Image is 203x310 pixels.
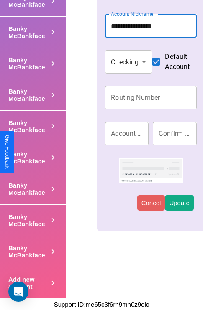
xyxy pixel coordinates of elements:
h4: Banky McBankface [8,119,49,133]
h4: Add new account [8,276,48,290]
div: Open Intercom Messenger [8,282,28,302]
p: Support ID: me65c3f6rh9mh0z9olc [54,299,149,310]
img: check [119,158,183,182]
h4: Banky McBankface [8,150,49,165]
label: Account Nickname [111,10,154,18]
h4: Banky McBankface [8,56,49,71]
button: Update [165,195,193,211]
h4: Banky McBankface [8,182,49,196]
span: Default Account [165,52,190,72]
h4: Banky McBankface [8,244,49,259]
h4: Banky McBankface [8,88,49,102]
h4: Banky McBankface [8,213,49,227]
div: Checking [105,50,152,74]
div: Give Feedback [4,135,10,169]
h4: Banky McBankface [8,25,49,39]
button: Cancel [137,195,165,211]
